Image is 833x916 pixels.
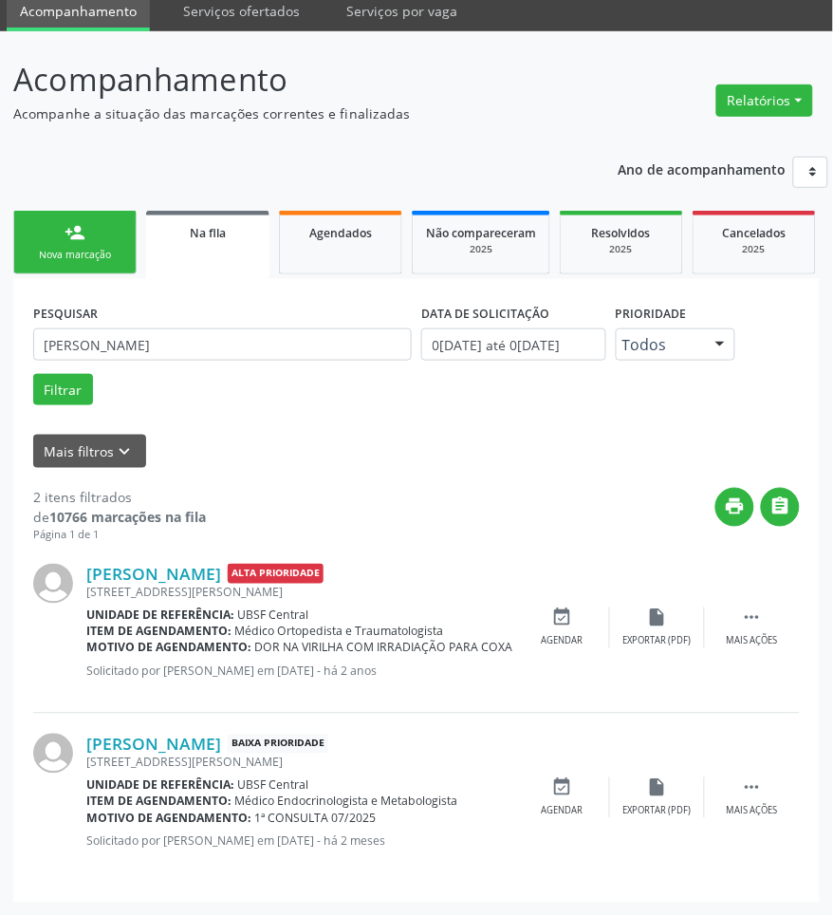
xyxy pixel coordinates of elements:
[238,608,309,624] span: UBSF Central
[115,441,136,462] i: keyboard_arrow_down
[707,242,802,256] div: 2025
[235,624,444,640] span: Médico Ortopedista e Traumatologista
[33,734,73,774] img: img
[716,84,813,117] button: Relatórios
[33,435,146,468] button: Mais filtroskeyboard_arrow_down
[616,299,687,328] label: Prioridade
[542,805,583,818] div: Agendar
[86,585,515,601] div: [STREET_ADDRESS][PERSON_NAME]
[552,608,573,628] i: event_available
[426,242,536,256] div: 2025
[742,608,763,628] i: 
[255,811,377,827] span: 1ª CONSULTA 07/2025
[228,735,328,755] span: Baixa Prioridade
[33,374,93,406] button: Filtrar
[86,664,515,680] p: Solicitado por [PERSON_NAME] em [DATE] - há 2 anos
[622,335,696,354] span: Todos
[86,734,221,755] a: [PERSON_NAME]
[647,777,668,798] i: insert_drive_file
[33,564,73,604] img: img
[33,508,206,528] div: de
[49,509,206,527] strong: 10766 marcações na fila
[742,777,763,798] i: 
[33,528,206,544] div: Página 1 de 1
[309,225,372,241] span: Agendados
[619,157,787,180] p: Ano de acompanhamento
[33,299,98,328] label: PESQUISAR
[86,564,221,585] a: [PERSON_NAME]
[552,777,573,798] i: event_available
[770,496,791,517] i: 
[86,624,231,640] b: Item de agendamento:
[235,794,458,810] span: Médico Endocrinologista e Metabologista
[86,833,515,850] p: Solicitado por [PERSON_NAME] em [DATE] - há 2 meses
[421,299,549,328] label: DATA DE SOLICITAÇÃO
[86,811,251,827] b: Motivo de agendamento:
[13,103,578,123] p: Acompanhe a situação das marcações correntes e finalizadas
[86,640,251,656] b: Motivo de agendamento:
[592,225,651,241] span: Resolvidos
[542,635,583,648] div: Agendar
[723,225,787,241] span: Cancelados
[426,225,536,241] span: Não compareceram
[727,635,778,648] div: Mais ações
[86,608,234,624] b: Unidade de referência:
[715,488,754,527] button: print
[725,496,746,517] i: print
[33,488,206,508] div: 2 itens filtrados
[727,805,778,818] div: Mais ações
[33,328,412,361] input: Nome, CNS
[190,225,226,241] span: Na fila
[86,794,231,810] b: Item de agendamento:
[647,608,668,628] i: insert_drive_file
[13,56,578,103] p: Acompanhamento
[255,640,691,656] span: DOR NA VIRILHA COM IRRADIAÇÃO PARA COXA E REGIÃO [GEOGRAPHIC_DATA].
[228,564,324,584] span: Alta Prioridade
[623,805,692,818] div: Exportar (PDF)
[86,755,515,771] div: [STREET_ADDRESS][PERSON_NAME]
[574,242,669,256] div: 2025
[86,777,234,794] b: Unidade de referência:
[761,488,800,527] button: 
[28,248,122,262] div: Nova marcação
[238,777,309,794] span: UBSF Central
[65,222,85,243] div: person_add
[623,635,692,648] div: Exportar (PDF)
[421,328,606,361] input: Selecione um intervalo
